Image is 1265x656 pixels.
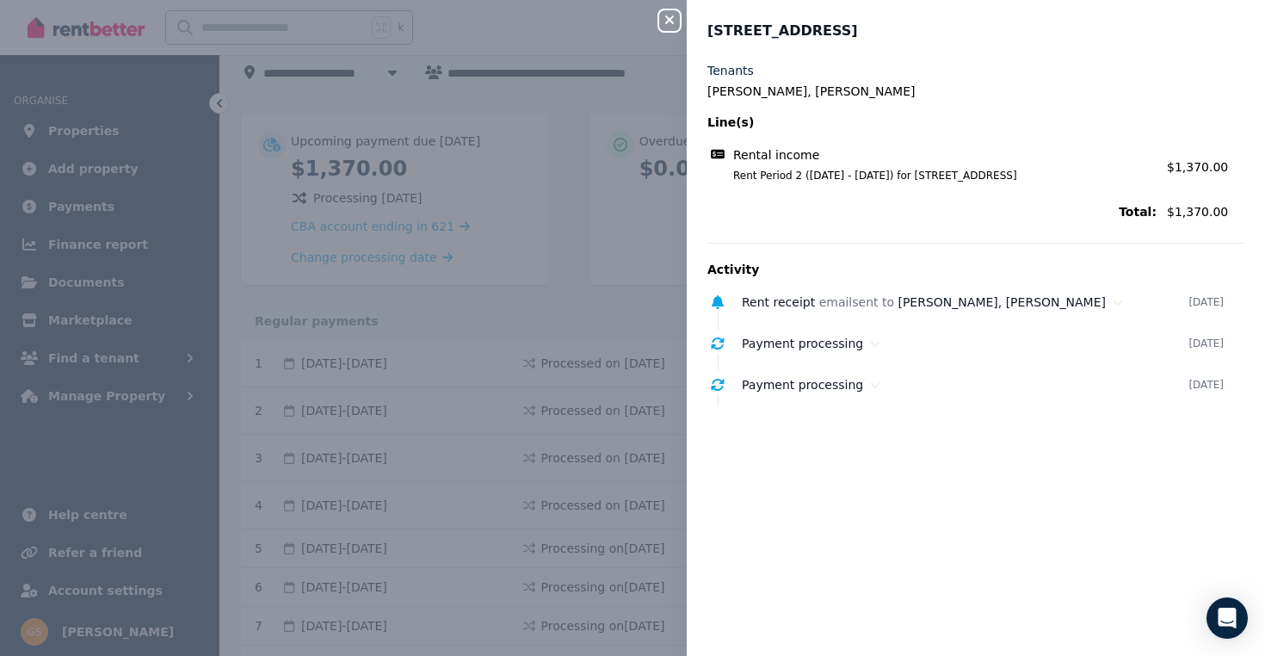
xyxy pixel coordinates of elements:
span: Payment processing [742,337,863,350]
span: Rent receipt [742,295,815,309]
span: [PERSON_NAME], [PERSON_NAME] [898,295,1106,309]
legend: [PERSON_NAME], [PERSON_NAME] [707,83,1244,100]
time: [DATE] [1188,295,1224,309]
span: Rental income [733,146,819,164]
div: Open Intercom Messenger [1206,597,1248,639]
div: email sent to [742,294,1188,311]
span: Line(s) [707,114,1157,131]
span: $1,370.00 [1167,160,1228,174]
span: Rent Period 2 ([DATE] - [DATE]) for [STREET_ADDRESS] [713,169,1157,183]
time: [DATE] [1188,378,1224,392]
time: [DATE] [1188,337,1224,350]
span: Payment processing [742,378,863,392]
label: Tenants [707,62,754,79]
span: Total: [707,203,1157,220]
span: $1,370.00 [1167,203,1244,220]
p: Activity [707,261,1244,278]
span: [STREET_ADDRESS] [707,21,858,41]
